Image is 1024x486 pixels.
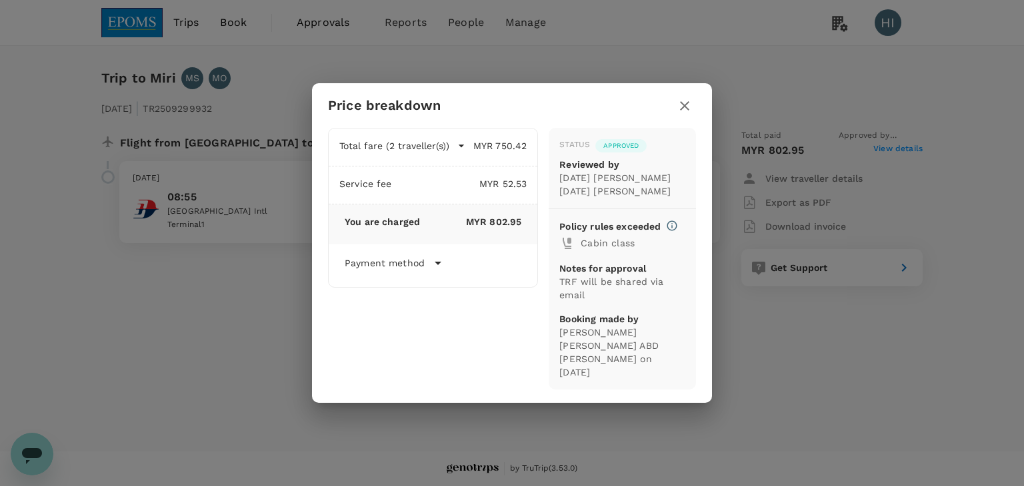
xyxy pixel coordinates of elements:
[328,95,441,116] h6: Price breakdown
[420,215,521,228] p: MYR 802.95
[339,139,465,152] button: Total fare (2 traveller(s))
[581,236,685,250] p: Cabin class
[559,262,685,275] p: Notes for approval
[339,139,449,152] p: Total fare (2 traveller(s))
[339,177,392,190] p: Service fee
[345,215,420,228] p: You are charged
[559,158,685,171] p: Reviewed by
[559,138,590,152] div: Status
[559,275,685,302] p: TRF will be shared via email
[345,256,425,270] p: Payment method
[392,177,527,190] p: MYR 52.53
[559,171,685,198] p: [DATE] [PERSON_NAME] [DATE] [PERSON_NAME]
[595,141,647,150] span: Approved
[465,139,527,152] p: MYR 750.42
[559,312,685,326] p: Booking made by
[559,220,661,233] p: Policy rules exceeded
[559,326,685,379] p: [PERSON_NAME] [PERSON_NAME] ABD [PERSON_NAME] on [DATE]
